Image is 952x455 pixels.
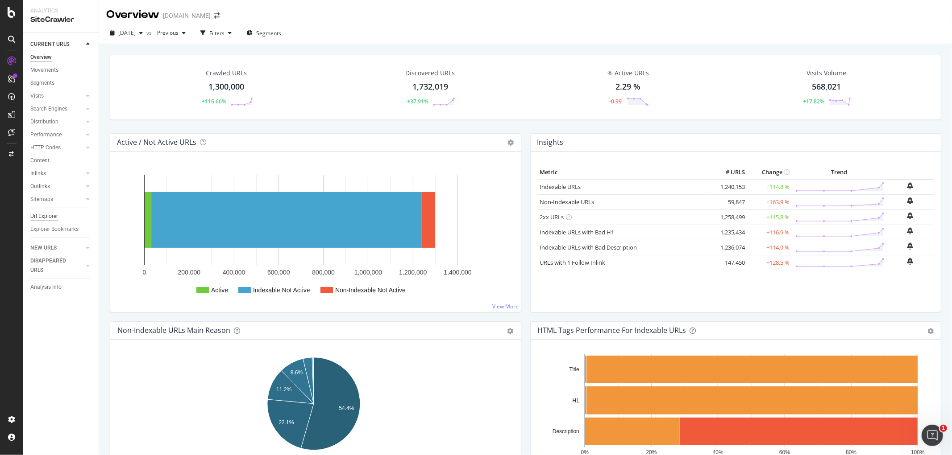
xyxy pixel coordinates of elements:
[267,269,290,276] text: 600,000
[335,287,406,294] text: Non-Indexable Not Active
[30,104,83,114] a: Search Engines
[747,225,792,240] td: +116.9 %
[493,303,519,310] a: View More
[30,283,92,292] a: Analysis Info
[30,66,92,75] a: Movements
[540,213,564,221] a: 2xx URLs
[907,227,914,234] div: bell-plus
[30,143,83,152] a: HTTP Codes
[711,179,747,195] td: 1,240,153
[407,98,428,105] div: +37.91%
[30,40,83,49] a: CURRENT URLS
[711,255,747,270] td: 147,450
[206,69,247,78] div: Crawled URLs
[30,212,58,221] div: Url Explorer
[30,143,61,152] div: HTTP Codes
[806,69,846,78] div: Visits Volume
[30,243,83,253] a: NEW URLS
[243,26,285,40] button: Segments
[30,7,91,15] div: Analytics
[610,98,622,105] div: -0.99
[30,225,79,234] div: Explorer Bookmarks
[211,287,228,294] text: Active
[30,212,92,221] a: Url Explorer
[117,136,196,148] h4: Active / Not Active URLs
[117,326,230,335] div: Non-Indexable URLs Main Reason
[907,212,914,219] div: bell-plus
[747,255,792,270] td: +128.5 %
[117,166,510,305] svg: A chart.
[276,386,291,393] text: 11.2%
[711,194,747,209] td: 59,847
[747,166,792,179] th: Change
[30,156,50,165] div: Content
[940,425,947,432] span: 1
[30,283,62,292] div: Analysis Info
[202,98,226,105] div: +116.66%
[143,269,146,276] text: 0
[253,287,310,294] text: Indexable Not Active
[537,136,564,148] h4: Insights
[30,182,50,191] div: Outlinks
[540,183,581,191] a: Indexable URLs
[616,81,641,93] div: 2.29 %
[30,169,83,178] a: Inlinks
[907,242,914,250] div: bell-plus
[339,405,354,411] text: 54.4%
[178,269,200,276] text: 200,000
[197,26,235,40] button: Filters
[30,104,67,114] div: Search Engines
[30,78,92,88] a: Segments
[30,256,83,275] a: DISAPPEARED URLS
[118,29,136,37] span: 2025 Sep. 2nd
[30,130,62,139] div: Performance
[747,194,792,209] td: +163.9 %
[30,66,58,75] div: Movements
[444,269,471,276] text: 1,400,000
[711,240,747,255] td: 1,236,074
[552,428,579,435] text: Description
[312,269,335,276] text: 800,000
[747,179,792,195] td: +114.8 %
[538,326,686,335] div: HTML Tags Performance for Indexable URLs
[30,15,91,25] div: SiteCrawler
[922,425,943,446] iframe: Intercom live chat
[572,398,579,404] text: H1
[30,169,46,178] div: Inlinks
[106,26,146,40] button: [DATE]
[30,130,83,139] a: Performance
[711,225,747,240] td: 1,235,434
[907,182,914,189] div: bell-plus
[291,369,303,376] text: 8.6%
[540,198,594,206] a: Non-Indexable URLs
[208,81,244,93] div: 1,300,000
[538,166,712,179] th: Metric
[747,240,792,255] td: +114.9 %
[30,78,54,88] div: Segments
[154,26,189,40] button: Previous
[711,166,747,179] th: # URLS
[30,91,83,101] a: Visits
[154,29,179,37] span: Previous
[412,81,448,93] div: 1,732,019
[30,256,75,275] div: DISAPPEARED URLS
[30,117,58,127] div: Distribution
[354,269,382,276] text: 1,000,000
[508,139,514,146] i: Options
[209,29,224,37] div: Filters
[792,166,887,179] th: Trend
[907,258,914,265] div: bell-plus
[607,69,649,78] div: % Active URLs
[30,195,53,204] div: Sitemaps
[30,156,92,165] a: Content
[907,197,914,204] div: bell-plus
[30,53,52,62] div: Overview
[146,29,154,37] span: vs
[803,98,824,105] div: +17.82%
[30,195,83,204] a: Sitemaps
[30,91,44,101] div: Visits
[30,243,57,253] div: NEW URLS
[30,225,92,234] a: Explorer Bookmarks
[214,12,220,19] div: arrow-right-arrow-left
